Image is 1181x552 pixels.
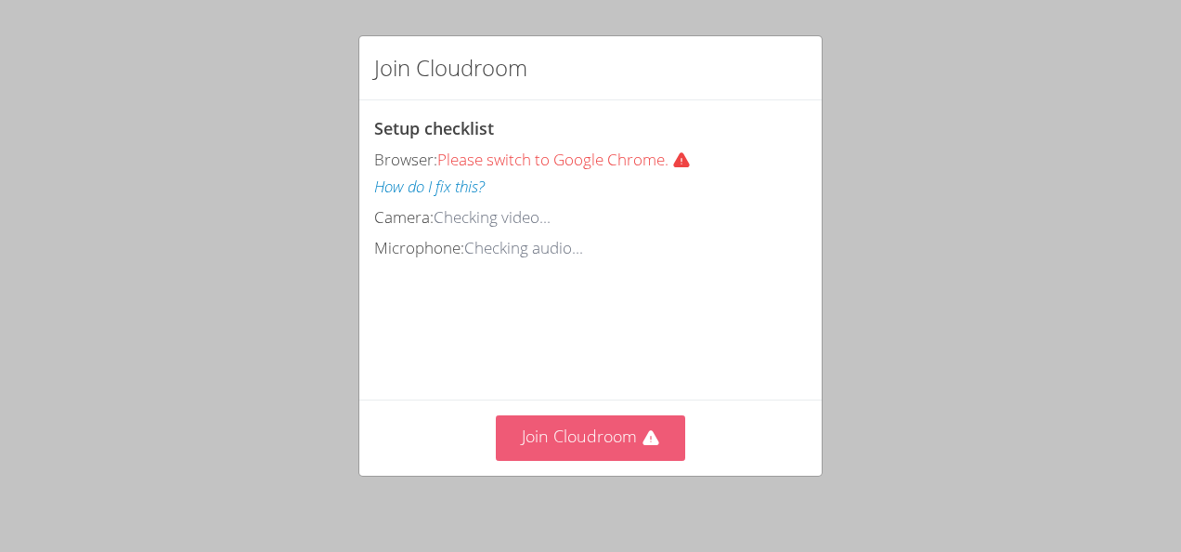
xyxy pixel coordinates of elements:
span: Camera: [374,206,434,228]
span: Setup checklist [374,117,494,139]
span: Checking video... [434,206,551,228]
span: Browser: [374,149,437,170]
span: Checking audio... [464,237,583,258]
h2: Join Cloudroom [374,51,527,85]
button: How do I fix this? [374,174,485,201]
span: Please switch to Google Chrome. [437,149,698,170]
span: Microphone: [374,237,464,258]
button: Join Cloudroom [496,415,686,461]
